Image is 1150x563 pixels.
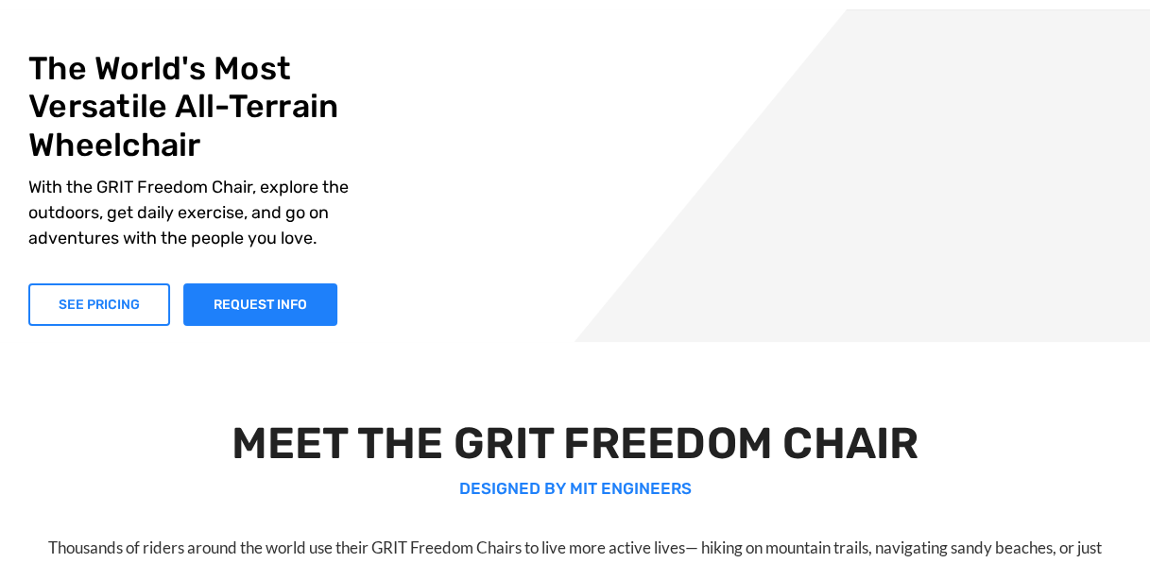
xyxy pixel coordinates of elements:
h2: MEET THE GRIT FREEDOM CHAIR [28,418,1121,469]
p: DESIGNED BY MIT ENGINEERS [28,477,1121,502]
a: Shop Now [28,283,170,326]
a: Slide number 1, Request Information [183,283,337,326]
h1: The World's Most Versatile All-Terrain Wheelchair [28,49,350,164]
p: With the GRIT Freedom Chair, explore the outdoors, get daily exercise, and go on adventures with ... [28,175,350,251]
